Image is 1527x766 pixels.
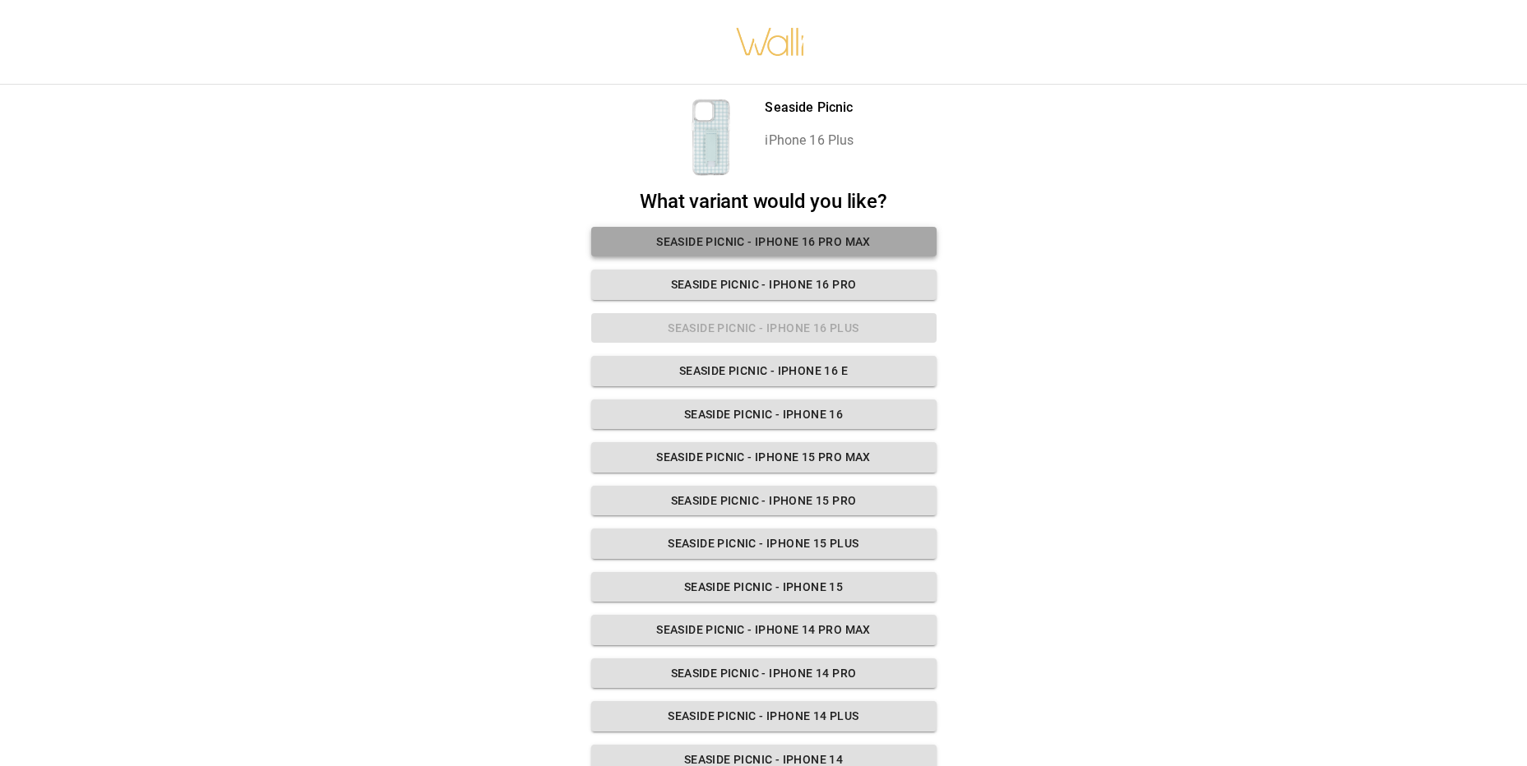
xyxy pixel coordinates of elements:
button: Seaside Picnic - iPhone 15 Pro [591,486,937,516]
button: Seaside Picnic - iPhone 15 Plus [591,528,937,559]
button: Seaside Picnic - iPhone 16 Pro Max [591,227,937,257]
h2: What variant would you like? [591,190,937,214]
p: iPhone 16 Plus [765,131,854,150]
button: Seaside Picnic - iPhone 15 Pro Max [591,442,937,473]
img: walli-inc.myshopify.com [735,7,806,77]
button: Seaside Picnic - iPhone 14 Pro Max [591,615,937,645]
p: Seaside Picnic [765,98,854,118]
button: Seaside Picnic - iPhone 16 Pro [591,270,937,300]
button: Seaside Picnic - iPhone 15 [591,572,937,602]
button: Seaside Picnic - iPhone 16 [591,399,937,430]
button: Seaside Picnic - iPhone 14 Pro [591,658,937,689]
button: Seaside Picnic - iPhone 16 E [591,356,937,386]
button: Seaside Picnic - iPhone 14 Plus [591,701,937,731]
